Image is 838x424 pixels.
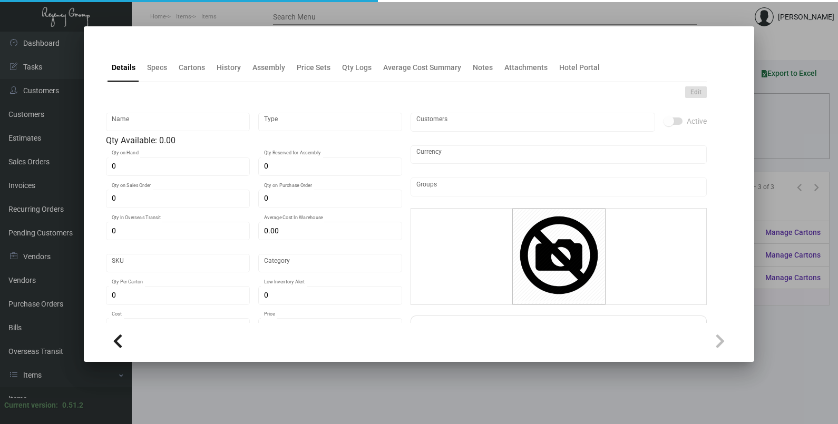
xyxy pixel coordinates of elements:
[112,62,135,73] div: Details
[342,62,372,73] div: Qty Logs
[416,183,701,191] input: Add new..
[106,134,402,147] div: Qty Available: 0.00
[473,62,493,73] div: Notes
[416,118,650,126] input: Add new..
[690,88,701,97] span: Edit
[297,62,330,73] div: Price Sets
[252,62,285,73] div: Assembly
[685,86,707,98] button: Edit
[4,400,58,411] div: Current version:
[179,62,205,73] div: Cartons
[687,115,707,127] span: Active
[559,62,600,73] div: Hotel Portal
[504,62,548,73] div: Attachments
[147,62,167,73] div: Specs
[217,62,241,73] div: History
[62,400,83,411] div: 0.51.2
[383,62,461,73] div: Average Cost Summary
